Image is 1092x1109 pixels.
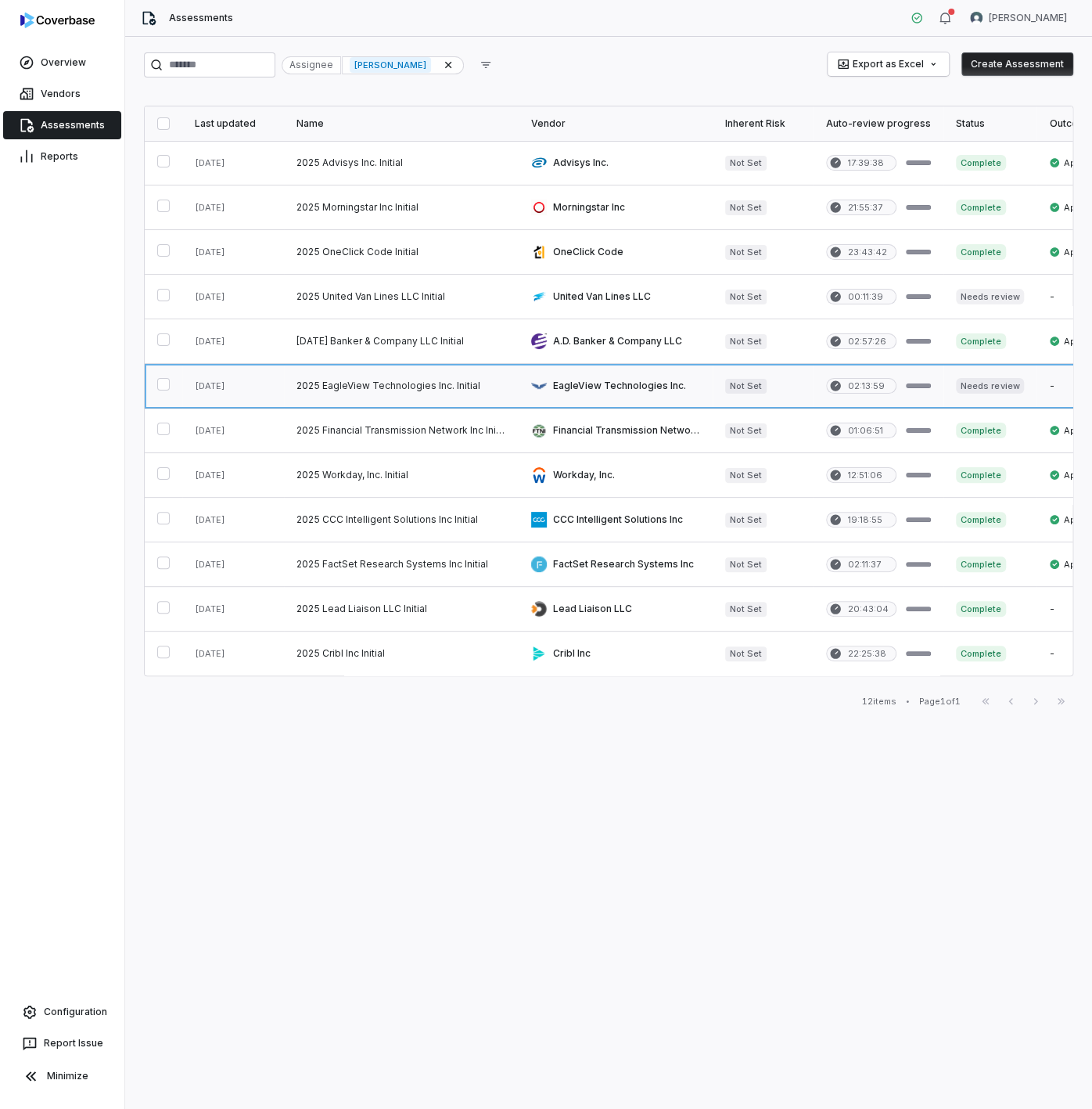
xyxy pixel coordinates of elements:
[6,998,118,1026] a: Configuration
[919,696,961,708] div: Page 1 of 1
[195,117,271,130] div: Last updated
[725,117,801,130] div: Inherent Risk
[3,80,121,108] a: Vendors
[826,117,931,130] div: Auto-review progress
[531,117,700,130] div: Vendor
[3,142,121,171] a: Reports
[956,117,1024,130] div: Status
[906,696,910,707] div: •
[6,1060,118,1092] button: Minimize
[961,52,1073,76] button: Create Assessment
[342,56,464,74] div: [PERSON_NAME]
[6,1029,118,1057] button: Report Issue
[350,57,431,73] span: [PERSON_NAME]
[970,12,982,24] img: Chadd Myers avatar
[3,49,121,77] a: Overview
[828,52,949,76] button: Export as Excel
[3,111,121,139] a: Assessments
[282,56,341,74] div: Assignee
[296,117,506,130] div: Name
[20,13,95,28] img: logo-D7KZi-bG.svg
[989,12,1067,24] span: [PERSON_NAME]
[862,696,896,708] div: 12 items
[961,6,1076,30] button: Chadd Myers avatar[PERSON_NAME]
[169,12,233,24] span: Assessments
